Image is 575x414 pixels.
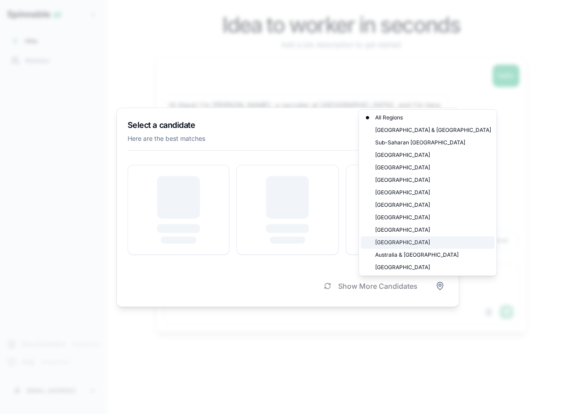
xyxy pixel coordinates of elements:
div: [GEOGRAPHIC_DATA] [361,174,495,186]
div: [GEOGRAPHIC_DATA] [361,149,495,161]
div: [GEOGRAPHIC_DATA] [361,161,495,174]
div: Australia & [GEOGRAPHIC_DATA] [361,249,495,261]
div: [GEOGRAPHIC_DATA] & [GEOGRAPHIC_DATA] [361,124,495,136]
div: [GEOGRAPHIC_DATA] [361,186,495,199]
div: Filter by region [359,109,497,276]
div: All Regions [361,111,495,124]
div: [GEOGRAPHIC_DATA] [361,211,495,224]
div: [GEOGRAPHIC_DATA] [361,199,495,211]
div: [GEOGRAPHIC_DATA] [361,261,495,274]
div: [GEOGRAPHIC_DATA] [361,236,495,249]
div: [GEOGRAPHIC_DATA] [361,224,495,236]
div: Sub-Saharan [GEOGRAPHIC_DATA] [361,136,495,149]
